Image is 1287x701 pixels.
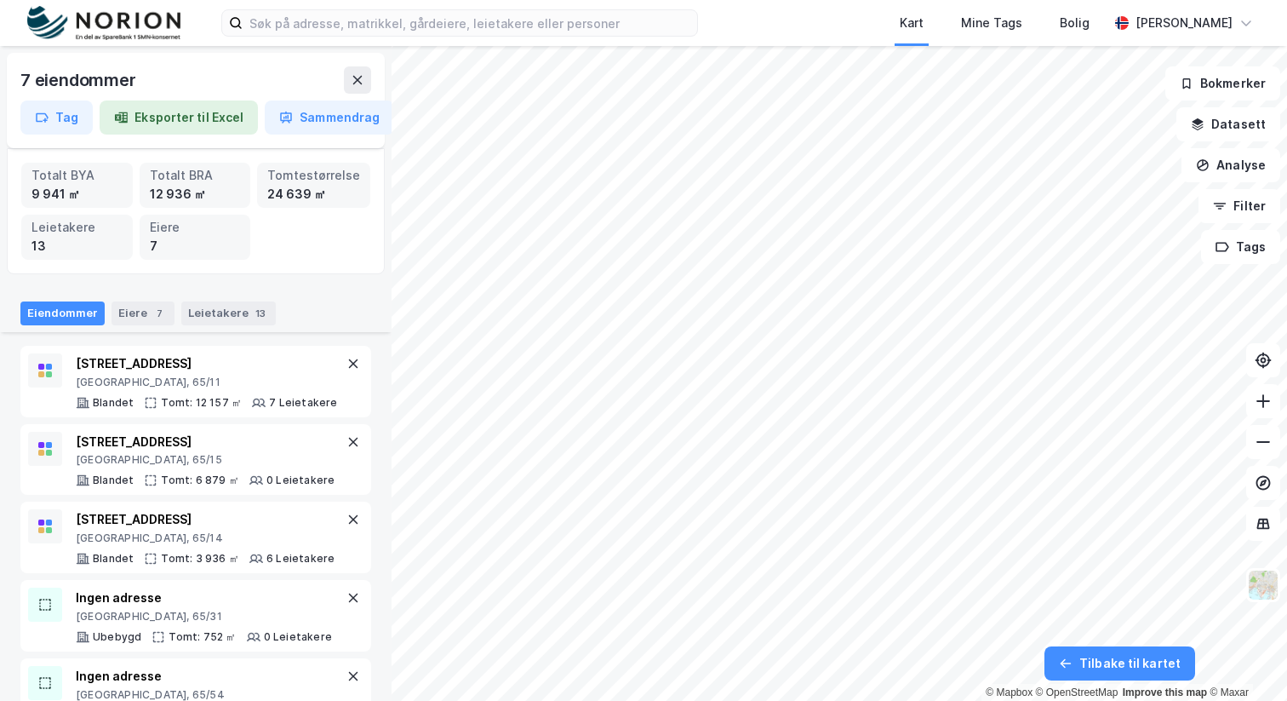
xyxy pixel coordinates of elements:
[76,353,338,374] div: [STREET_ADDRESS]
[151,305,168,322] div: 7
[20,101,93,135] button: Tag
[161,552,239,566] div: Tomt: 3 936 ㎡
[150,218,241,237] div: Eiere
[265,101,394,135] button: Sammendrag
[76,531,335,545] div: [GEOGRAPHIC_DATA], 65/14
[76,666,333,687] div: Ingen adresse
[1176,107,1280,141] button: Datasett
[31,218,123,237] div: Leietakere
[1247,569,1279,601] img: Z
[181,302,276,325] div: Leietakere
[76,509,335,530] div: [STREET_ADDRESS]
[76,376,338,389] div: [GEOGRAPHIC_DATA], 65/11
[1060,13,1090,33] div: Bolig
[986,687,1032,698] a: Mapbox
[169,630,236,644] div: Tomt: 752 ㎡
[961,13,1022,33] div: Mine Tags
[1165,66,1280,101] button: Bokmerker
[1135,13,1233,33] div: [PERSON_NAME]
[161,474,239,487] div: Tomt: 6 879 ㎡
[93,552,134,566] div: Blandet
[264,630,332,644] div: 0 Leietakere
[112,302,174,325] div: Eiere
[266,474,335,487] div: 0 Leietakere
[1202,619,1287,701] div: Kontrollprogram for chat
[1123,687,1207,698] a: Improve this map
[1036,687,1118,698] a: OpenStreetMap
[150,185,241,204] div: 12 936 ㎡
[31,237,123,256] div: 13
[161,396,242,410] div: Tomt: 12 157 ㎡
[93,630,141,644] div: Ubebygd
[1201,230,1280,264] button: Tags
[252,305,269,322] div: 13
[269,396,337,410] div: 7 Leietakere
[266,552,335,566] div: 6 Leietakere
[100,101,258,135] button: Eksporter til Excel
[93,474,134,487] div: Blandet
[27,6,180,41] img: norion-logo.80e7a08dc31c2e691866.png
[150,237,241,256] div: 7
[1198,189,1280,223] button: Filter
[1181,148,1280,182] button: Analyse
[31,166,123,185] div: Totalt BYA
[150,166,241,185] div: Totalt BRA
[267,166,360,185] div: Tomtestørrelse
[243,10,697,36] input: Søk på adresse, matrikkel, gårdeiere, leietakere eller personer
[900,13,924,33] div: Kart
[76,610,332,623] div: [GEOGRAPHIC_DATA], 65/31
[1044,646,1195,681] button: Tilbake til kartet
[31,185,123,204] div: 9 941 ㎡
[267,185,360,204] div: 24 639 ㎡
[76,453,335,467] div: [GEOGRAPHIC_DATA], 65/15
[76,588,332,608] div: Ingen adresse
[20,302,105,325] div: Eiendommer
[1202,619,1287,701] iframe: Chat Widget
[93,396,134,410] div: Blandet
[76,432,335,452] div: [STREET_ADDRESS]
[20,66,140,94] div: 7 eiendommer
